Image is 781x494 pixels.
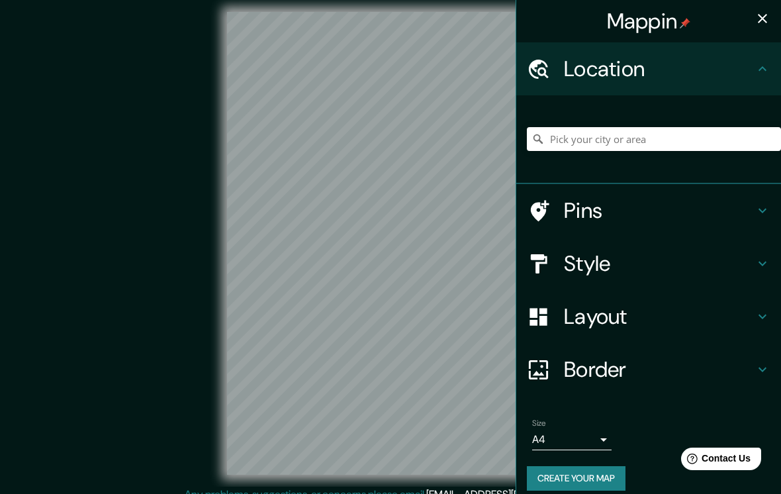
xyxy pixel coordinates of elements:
h4: Border [564,356,755,383]
h4: Layout [564,303,755,330]
iframe: Help widget launcher [663,442,766,479]
input: Pick your city or area [527,127,781,151]
div: Location [516,42,781,95]
h4: Style [564,250,755,277]
canvas: Map [227,12,554,475]
div: Style [516,237,781,290]
h4: Location [564,56,755,82]
h4: Mappin [607,8,691,34]
div: Pins [516,184,781,237]
button: Create your map [527,466,625,491]
div: Layout [516,290,781,343]
img: pin-icon.png [680,18,690,28]
h4: Pins [564,197,755,224]
div: A4 [532,429,612,450]
div: Border [516,343,781,396]
label: Size [532,418,546,429]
